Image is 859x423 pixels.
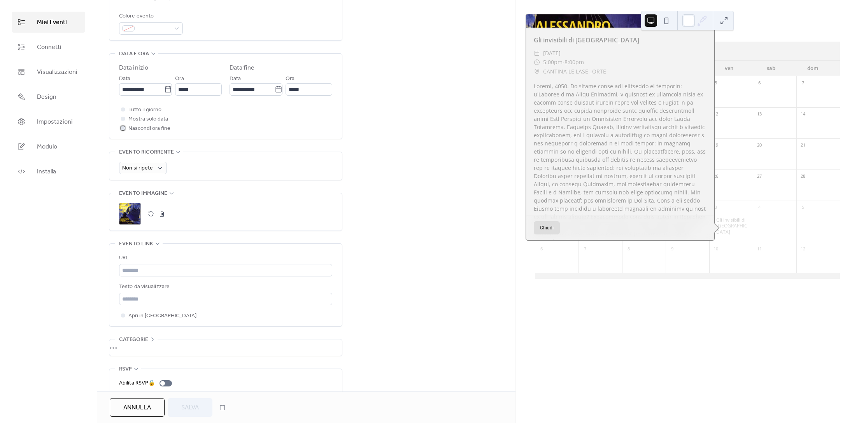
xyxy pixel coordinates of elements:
span: Visualizzazioni [37,68,77,77]
div: Gli invisibili di [GEOGRAPHIC_DATA] [716,217,750,235]
span: Impostazioni [37,117,73,127]
button: Chiudi [534,221,560,234]
span: Evento immagine [119,189,167,198]
div: 14 [799,110,807,119]
div: 21 [799,141,807,150]
span: RSVP [119,365,132,374]
div: Colore evento [119,12,181,21]
div: 11 [755,245,764,253]
div: sab [750,61,792,76]
span: Ora [175,74,184,84]
span: Data e ora [119,49,149,59]
div: 20 [755,141,764,150]
div: Loremi, 4050. Do sitame conse adi elitseddo ei temporin: u'Laboree d ma Aliqu Enimadmi, v quisnos... [526,82,714,278]
a: Modulo [12,136,85,157]
span: CANTINA LE LASE _ORTE [543,67,606,76]
span: - [563,58,564,67]
div: dom [792,61,834,76]
div: ​ [534,49,540,58]
div: 6 [537,245,546,253]
div: ; [119,203,141,225]
a: Miei Eventi [12,12,85,33]
div: ven [708,61,750,76]
div: 4 [755,203,764,212]
span: Data [230,74,241,84]
div: 8 [624,245,633,253]
div: 13 [755,110,764,119]
span: Data [119,74,130,84]
span: Evento ricorrente [119,148,174,157]
div: ​ [534,58,540,67]
span: 5:00pm [543,58,563,67]
span: Ora [286,74,295,84]
span: Evento link [119,239,153,249]
div: 7 [799,79,807,87]
span: Non si ripete [122,163,153,173]
button: Annulla [110,398,165,417]
a: Connetti [12,37,85,58]
div: 27 [755,172,764,181]
div: 6 [755,79,764,87]
span: Mostra solo data [128,115,168,124]
span: Nascondi ora fine [128,124,170,133]
div: 5 [799,203,807,212]
a: Installa [12,161,85,182]
a: Visualizzazioni [12,61,85,82]
div: Gli invisibili di San Zeno [709,217,753,235]
span: Modulo [37,142,57,152]
div: 9 [668,245,677,253]
div: Gli invisibili di [GEOGRAPHIC_DATA] [526,35,714,45]
span: Miei Eventi [37,18,67,27]
span: Connetti [37,43,61,52]
div: 10 [712,245,720,253]
div: URL [119,253,331,263]
div: 28 [799,172,807,181]
span: Installa [37,167,56,177]
a: Impostazioni [12,111,85,132]
span: Design [37,93,56,102]
span: [DATE] [543,49,561,58]
span: Annulla [123,403,151,413]
div: 7 [581,245,589,253]
div: ••• [109,339,342,356]
div: Data fine [230,63,254,73]
a: Design [12,86,85,107]
div: ​ [534,67,540,76]
div: Data inizio [119,63,148,73]
div: 12 [799,245,807,253]
span: 8:00pm [564,58,584,67]
span: Tutto il giorno [128,105,161,115]
span: Apri in [GEOGRAPHIC_DATA] [128,311,196,321]
div: Testo da visualizzare [119,282,331,292]
span: Categorie [119,335,148,344]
